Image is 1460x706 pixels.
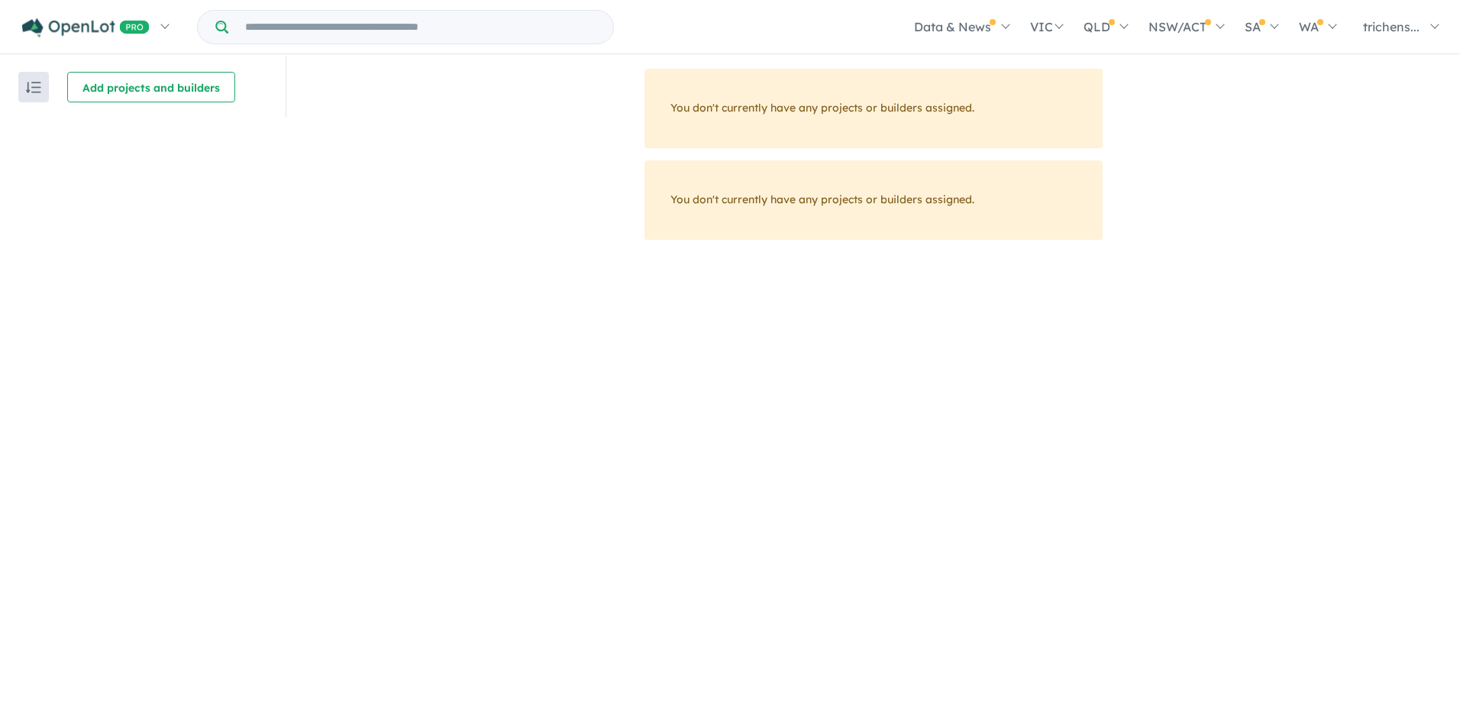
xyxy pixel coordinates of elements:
img: Openlot PRO Logo White [22,18,150,37]
button: Add projects and builders [67,72,235,102]
span: trichens... [1363,19,1420,34]
div: You don't currently have any projects or builders assigned. [644,69,1103,148]
div: You don't currently have any projects or builders assigned. [644,160,1103,240]
img: sort.svg [26,82,41,93]
input: Try estate name, suburb, builder or developer [231,11,610,44]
